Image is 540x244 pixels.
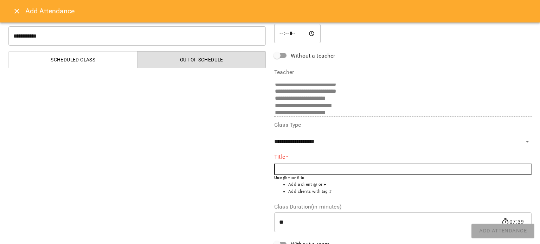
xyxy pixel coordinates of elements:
[288,188,532,195] li: Add clients with tag #
[8,51,137,68] button: Scheduled class
[137,51,266,68] button: Out of Schedule
[25,6,532,17] h6: Add Attendance
[288,181,532,188] li: Add a client @ or +
[291,52,335,60] span: Without a teacher
[142,55,262,64] span: Out of Schedule
[274,175,305,180] b: Use @ + or # to
[274,204,532,210] label: Class Duration(in minutes)
[274,70,532,75] label: Teacher
[13,55,133,64] span: Scheduled class
[274,122,532,128] label: Class Type
[8,3,25,20] button: Close
[274,153,532,161] label: Title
